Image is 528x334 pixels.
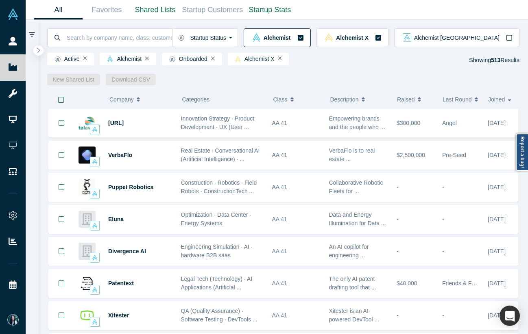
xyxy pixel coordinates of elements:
span: - [442,248,444,254]
span: Pre-Seed [442,152,466,158]
img: Divergence AI's Logo [79,243,96,260]
img: alchemist Vault Logo [92,159,98,164]
span: Alchemist [264,35,291,41]
img: alchemistx Vault Logo [325,33,333,42]
img: Alchemist Vault Logo [7,9,19,20]
span: Data and Energy Illumination for Data ... [329,211,386,226]
div: AA 41 [272,302,321,330]
span: Onboarded [166,56,207,62]
span: [DATE] [488,312,506,319]
button: alchemist_aj Vault LogoAlchemist [GEOGRAPHIC_DATA] [394,28,519,47]
img: Patentext's Logo [79,275,96,292]
span: Alchemist X [336,35,369,41]
div: AA 41 [272,109,321,137]
span: Class [273,91,287,108]
a: Xitester [108,312,129,319]
span: Optimization · Data Center · Energy Systems [181,211,251,226]
a: Patentext [108,280,134,287]
span: Xitester is an AI-powered DevTool ... [329,308,380,323]
button: Bookmark [49,141,74,169]
span: - [442,216,444,222]
span: - [397,184,399,190]
button: Company [109,91,169,108]
button: New Shared List [47,74,100,85]
a: Favorites [83,0,131,19]
div: AA 41 [272,269,321,297]
span: Legal Tech (Technology) · AI Applications (Artificial ... [181,276,253,291]
a: VerbaFlo [108,152,132,158]
button: Bookmark [49,269,74,297]
span: [DATE] [488,120,506,126]
span: Active [51,56,80,62]
img: Xitester's Logo [79,307,96,324]
span: Collaborative Robotic Fleets for ... [329,179,383,194]
span: Engineering Simulation · AI · hardware B2B saas [181,243,253,259]
img: alchemist Vault Logo [92,127,98,132]
span: Alchemist [103,56,142,62]
img: alchemist Vault Logo [92,287,98,293]
strong: 513 [491,57,500,63]
span: Description [330,91,358,108]
span: The only AI patent drafting tool that ... [329,276,376,291]
span: $40,000 [397,280,417,287]
span: [DATE] [488,184,506,190]
button: Joined [488,91,514,108]
span: Showing Results [469,57,519,63]
img: alchemist Vault Logo [92,191,98,196]
a: [URL] [108,120,124,126]
div: AA 41 [272,173,321,201]
img: Puppet Robotics's Logo [79,179,96,196]
a: Startup Stats [246,0,294,19]
span: Innovation Strategy · Product Development · UX (User ... [181,115,255,130]
button: Bookmark [49,109,74,137]
div: AA 41 [272,205,321,233]
span: - [397,312,399,319]
button: Startup Status [172,28,238,47]
button: Class [273,91,317,108]
span: [DATE] [488,216,506,222]
span: QA (Quality Assurance) · Software Testing · DevTools ... [181,308,257,323]
span: [DATE] [488,280,506,287]
span: VerbaFlo is to real estate ... [329,147,375,162]
button: Description [330,91,388,108]
img: alchemist Vault Logo [107,56,113,62]
img: alchemist Vault Logo [92,319,98,325]
span: - [397,248,399,254]
span: Angel [442,120,457,126]
span: Real Estate · Conversational AI (Artificial Intelligence) · ... [181,147,260,162]
a: Puppet Robotics [108,184,153,190]
div: AA 41 [272,141,321,169]
span: Categories [182,96,209,103]
span: - [442,312,444,319]
button: Download CSV [106,74,156,85]
button: Remove Filter [83,56,87,61]
a: Report a bug! [516,134,528,171]
img: alchemist_aj Vault Logo [403,33,411,42]
button: Bookmark [49,173,74,201]
img: Startup status [55,56,61,62]
span: [DATE] [488,248,506,254]
img: Talawa.ai's Logo [79,114,96,131]
span: Joined [488,91,505,108]
img: Startup status [178,34,184,41]
button: alchemist Vault LogoAlchemist [244,28,310,47]
img: alchemist Vault Logo [92,255,98,261]
input: Search by company name, class, customer, one-liner or category [66,28,172,47]
img: alchemist Vault Logo [92,223,98,228]
button: Last Round [443,91,480,108]
span: Alchemist X [231,56,275,62]
a: All [34,0,83,19]
span: Friends & Family [442,280,485,287]
span: Empowering brands and the people who ... [329,115,385,130]
img: Danielle Vivo's Account [7,314,19,325]
a: Eluna [108,216,124,222]
a: Startup Customers [179,0,246,19]
img: alchemist Vault Logo [252,33,261,42]
img: alchemistx Vault Logo [235,56,241,62]
span: Raised [397,91,415,108]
